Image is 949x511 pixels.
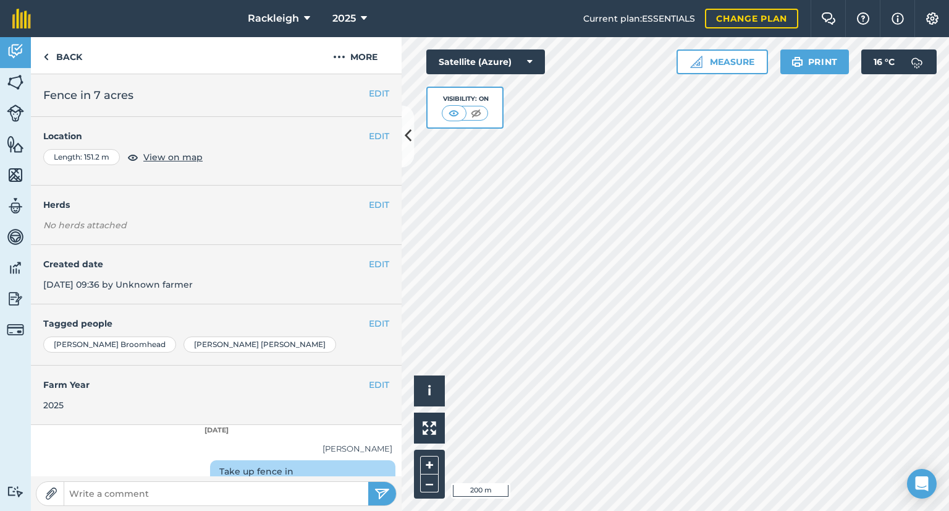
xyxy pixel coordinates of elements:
[423,421,436,435] img: Four arrows, one pointing top left, one top right, one bottom right and the last bottom left
[43,129,389,143] h4: Location
[31,425,402,436] div: [DATE]
[690,56,702,68] img: Ruler icon
[333,49,345,64] img: svg+xml;base64,PHN2ZyB4bWxucz0iaHR0cDovL3d3dy53My5vcmcvMjAwMC9zdmciIHdpZHRoPSIyMCIgaGVpZ2h0PSIyNC...
[426,49,545,74] button: Satellite (Azure)
[861,49,937,74] button: 16 °C
[309,37,402,74] button: More
[7,73,24,92] img: svg+xml;base64,PHN2ZyB4bWxucz0iaHR0cDovL3d3dy53My5vcmcvMjAwMC9zdmciIHdpZHRoPSI1NiIgaGVpZ2h0PSI2MC...
[43,87,389,104] h2: Fence in 7 acres
[183,337,336,353] div: [PERSON_NAME] [PERSON_NAME]
[43,398,389,412] div: 2025
[420,456,439,474] button: +
[7,42,24,61] img: svg+xml;base64,PD94bWwgdmVyc2lvbj0iMS4wIiBlbmNvZGluZz0idXRmLTgiPz4KPCEtLSBHZW5lcmF0b3I6IEFkb2JlIE...
[43,49,49,64] img: svg+xml;base64,PHN2ZyB4bWxucz0iaHR0cDovL3d3dy53My5vcmcvMjAwMC9zdmciIHdpZHRoPSI5IiBoZWlnaHQ9IjI0Ii...
[369,129,389,143] button: EDIT
[64,485,368,502] input: Write a comment
[7,228,24,246] img: svg+xml;base64,PD94bWwgdmVyc2lvbj0iMS4wIiBlbmNvZGluZz0idXRmLTgiPz4KPCEtLSBHZW5lcmF0b3I6IEFkb2JlIE...
[442,94,489,104] div: Visibility: On
[369,317,389,330] button: EDIT
[40,442,392,455] div: [PERSON_NAME]
[31,245,402,304] div: [DATE] 09:36 by Unknown farmer
[7,166,24,184] img: svg+xml;base64,PHN2ZyB4bWxucz0iaHR0cDovL3d3dy53My5vcmcvMjAwMC9zdmciIHdpZHRoPSI1NiIgaGVpZ2h0PSI2MC...
[43,257,389,271] h4: Created date
[705,9,798,28] a: Change plan
[332,11,356,26] span: 2025
[369,378,389,392] button: EDIT
[905,49,929,74] img: svg+xml;base64,PD94bWwgdmVyc2lvbj0iMS4wIiBlbmNvZGluZz0idXRmLTgiPz4KPCEtLSBHZW5lcmF0b3I6IEFkb2JlIE...
[12,9,31,28] img: fieldmargin Logo
[7,135,24,153] img: svg+xml;base64,PHN2ZyB4bWxucz0iaHR0cDovL3d3dy53My5vcmcvMjAwMC9zdmciIHdpZHRoPSI1NiIgaGVpZ2h0PSI2MC...
[31,37,95,74] a: Back
[143,150,203,164] span: View on map
[369,257,389,271] button: EDIT
[420,474,439,492] button: –
[7,486,24,497] img: svg+xml;base64,PD94bWwgdmVyc2lvbj0iMS4wIiBlbmNvZGluZz0idXRmLTgiPz4KPCEtLSBHZW5lcmF0b3I6IEFkb2JlIE...
[874,49,895,74] span: 16 ° C
[925,12,940,25] img: A cog icon
[7,321,24,338] img: svg+xml;base64,PD94bWwgdmVyc2lvbj0iMS4wIiBlbmNvZGluZz0idXRmLTgiPz4KPCEtLSBHZW5lcmF0b3I6IEFkb2JlIE...
[677,49,768,74] button: Measure
[7,105,24,122] img: svg+xml;base64,PD94bWwgdmVyc2lvbj0iMS4wIiBlbmNvZGluZz0idXRmLTgiPz4KPCEtLSBHZW5lcmF0b3I6IEFkb2JlIE...
[446,107,462,119] img: svg+xml;base64,PHN2ZyB4bWxucz0iaHR0cDovL3d3dy53My5vcmcvMjAwMC9zdmciIHdpZHRoPSI1MCIgaGVpZ2h0PSI0MC...
[43,337,176,353] div: [PERSON_NAME] Broomhead
[428,383,431,398] span: i
[468,107,484,119] img: svg+xml;base64,PHN2ZyB4bWxucz0iaHR0cDovL3d3dy53My5vcmcvMjAwMC9zdmciIHdpZHRoPSI1MCIgaGVpZ2h0PSI0MC...
[43,378,389,392] h4: Farm Year
[821,12,836,25] img: Two speech bubbles overlapping with the left bubble in the forefront
[907,469,937,499] div: Open Intercom Messenger
[43,149,120,165] div: Length : 151.2 m
[7,197,24,215] img: svg+xml;base64,PD94bWwgdmVyc2lvbj0iMS4wIiBlbmNvZGluZz0idXRmLTgiPz4KPCEtLSBHZW5lcmF0b3I6IEFkb2JlIE...
[43,198,402,212] h4: Herds
[374,486,390,501] img: svg+xml;base64,PHN2ZyB4bWxucz0iaHR0cDovL3d3dy53My5vcmcvMjAwMC9zdmciIHdpZHRoPSIyNSIgaGVpZ2h0PSIyNC...
[583,12,695,25] span: Current plan : ESSENTIALS
[210,460,395,509] div: Take up fence in [GEOGRAPHIC_DATA] and put it up in 7 acres.
[7,259,24,277] img: svg+xml;base64,PD94bWwgdmVyc2lvbj0iMS4wIiBlbmNvZGluZz0idXRmLTgiPz4KPCEtLSBHZW5lcmF0b3I6IEFkb2JlIE...
[43,218,402,232] em: No herds attached
[791,54,803,69] img: svg+xml;base64,PHN2ZyB4bWxucz0iaHR0cDovL3d3dy53My5vcmcvMjAwMC9zdmciIHdpZHRoPSIxOSIgaGVpZ2h0PSIyNC...
[856,12,871,25] img: A question mark icon
[414,376,445,406] button: i
[248,11,299,26] span: Rackleigh
[369,87,389,100] button: EDIT
[127,150,138,165] img: svg+xml;base64,PHN2ZyB4bWxucz0iaHR0cDovL3d3dy53My5vcmcvMjAwMC9zdmciIHdpZHRoPSIxOCIgaGVpZ2h0PSIyNC...
[892,11,904,26] img: svg+xml;base64,PHN2ZyB4bWxucz0iaHR0cDovL3d3dy53My5vcmcvMjAwMC9zdmciIHdpZHRoPSIxNyIgaGVpZ2h0PSIxNy...
[780,49,850,74] button: Print
[369,198,389,212] button: EDIT
[127,150,203,165] button: View on map
[7,290,24,308] img: svg+xml;base64,PD94bWwgdmVyc2lvbj0iMS4wIiBlbmNvZGluZz0idXRmLTgiPz4KPCEtLSBHZW5lcmF0b3I6IEFkb2JlIE...
[45,487,57,500] img: Paperclip icon
[43,317,389,330] h4: Tagged people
